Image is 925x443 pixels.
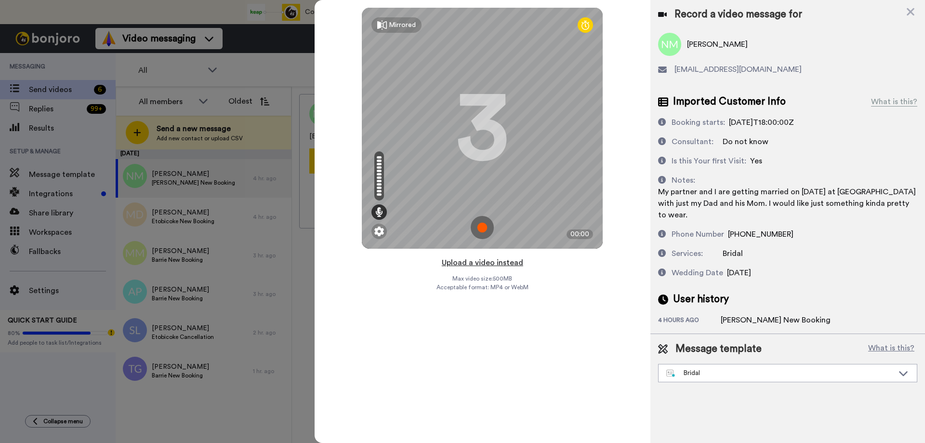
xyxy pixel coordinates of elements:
[727,269,751,277] span: [DATE]
[672,248,703,259] div: Services:
[672,228,724,240] div: Phone Number
[673,292,729,307] span: User history
[439,256,526,269] button: Upload a video instead
[452,275,512,282] span: Max video size: 500 MB
[673,94,786,109] span: Imported Customer Info
[675,342,762,356] span: Message template
[567,229,593,239] div: 00:00
[871,96,917,107] div: What is this?
[728,230,793,238] span: [PHONE_NUMBER]
[729,119,794,126] span: [DATE]T18:00:00Z
[658,316,721,326] div: 4 hours ago
[750,157,762,165] span: Yes
[672,175,695,186] div: Notes:
[436,283,529,291] span: Acceptable format: MP4 or WebM
[721,314,831,326] div: [PERSON_NAME] New Booking
[672,117,725,128] div: Booking starts:
[723,250,743,257] span: Bridal
[666,368,894,378] div: Bridal
[456,92,509,164] div: 3
[723,138,768,146] span: Do not know
[672,267,723,279] div: Wedding Date
[374,227,384,236] img: ic_gear.svg
[672,136,714,148] div: Consultant:
[471,216,494,239] img: ic_record_start.svg
[865,342,917,356] button: What is this?
[658,188,916,219] span: My partner and I are getting married on [DATE] at [GEOGRAPHIC_DATA] with just my Dad and his Mom....
[672,155,746,167] div: Is this Your first Visit:
[666,370,675,377] img: nextgen-template.svg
